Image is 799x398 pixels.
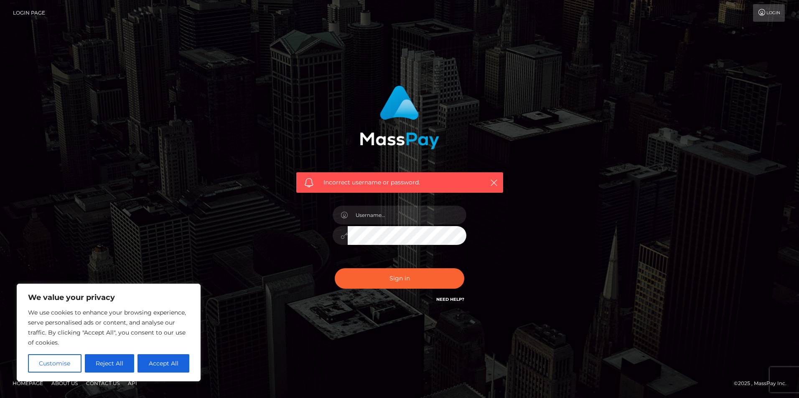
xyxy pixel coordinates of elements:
[335,268,464,289] button: Sign in
[137,354,189,373] button: Accept All
[85,354,135,373] button: Reject All
[734,379,793,388] div: © 2025 , MassPay Inc.
[28,354,81,373] button: Customise
[9,377,46,390] a: Homepage
[323,178,476,187] span: Incorrect username or password.
[13,4,45,22] a: Login Page
[360,86,439,149] img: MassPay Login
[17,284,201,381] div: We value your privacy
[48,377,81,390] a: About Us
[348,206,466,224] input: Username...
[28,292,189,302] p: We value your privacy
[436,297,464,302] a: Need Help?
[83,377,123,390] a: Contact Us
[28,307,189,348] p: We use cookies to enhance your browsing experience, serve personalised ads or content, and analys...
[753,4,785,22] a: Login
[125,377,140,390] a: API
